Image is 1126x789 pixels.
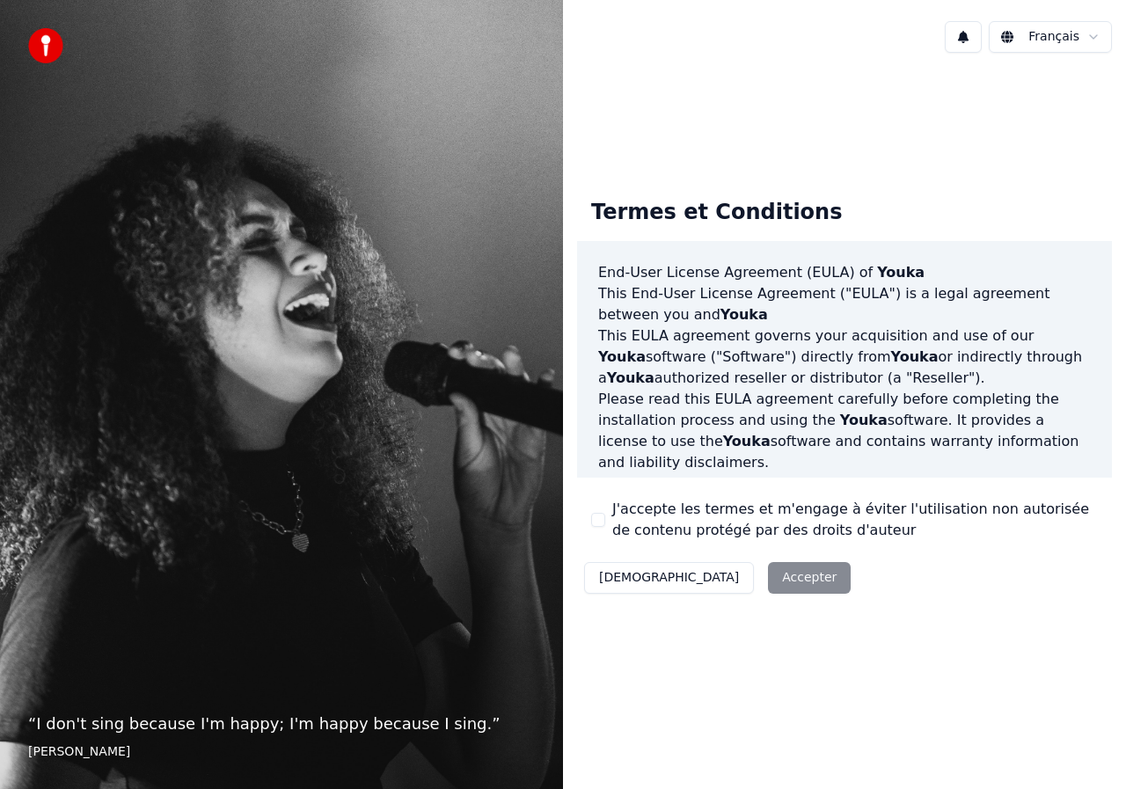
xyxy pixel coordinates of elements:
span: Youka [848,475,896,492]
label: J'accepte les termes et m'engage à éviter l'utilisation non autorisée de contenu protégé par des ... [612,499,1098,541]
footer: [PERSON_NAME] [28,743,535,761]
p: Please read this EULA agreement carefully before completing the installation process and using th... [598,389,1091,473]
span: Youka [891,348,939,365]
div: Termes et Conditions [577,185,856,241]
span: Youka [877,264,925,281]
span: Youka [607,369,654,386]
span: Youka [723,433,771,449]
button: [DEMOGRAPHIC_DATA] [584,562,754,594]
p: This EULA agreement governs your acquisition and use of our software ("Software") directly from o... [598,325,1091,389]
p: “ I don't sing because I'm happy; I'm happy because I sing. ” [28,712,535,736]
span: Youka [598,348,646,365]
p: If you register for a free trial of the software, this EULA agreement will also govern that trial... [598,473,1091,579]
span: Youka [840,412,888,428]
p: This End-User License Agreement ("EULA") is a legal agreement between you and [598,283,1091,325]
h3: End-User License Agreement (EULA) of [598,262,1091,283]
span: Youka [720,306,768,323]
img: youka [28,28,63,63]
